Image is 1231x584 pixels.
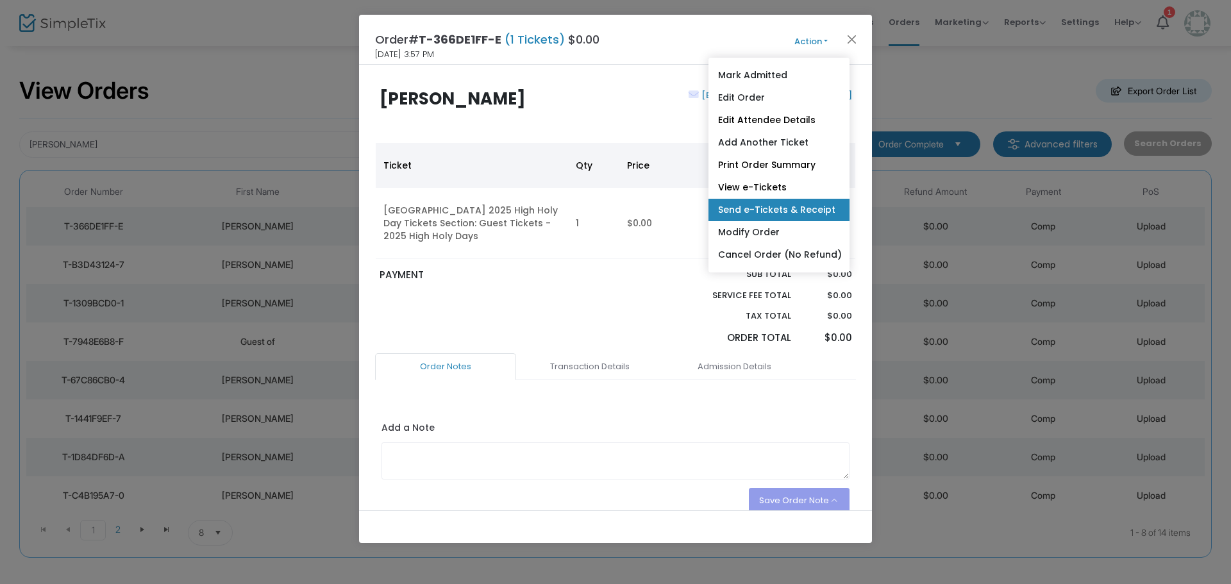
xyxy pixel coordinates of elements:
p: Tax Total [682,310,791,322]
b: [PERSON_NAME] [380,87,526,110]
p: Service Fee Total [682,289,791,302]
a: Print Order Summary [708,154,850,176]
a: Edit Order [708,87,850,109]
button: Action [773,35,850,49]
span: T-366DE1FF-E [419,31,501,47]
p: Order Total [682,331,791,346]
td: [GEOGRAPHIC_DATA] 2025 High Holy Day Tickets Section: Guest Tickets - 2025 High Holy Days [376,188,568,259]
a: Order Notes [375,353,516,380]
p: $0.00 [803,289,851,302]
span: (1 Tickets) [501,31,568,47]
button: Close [844,31,860,47]
a: View e-Tickets [708,176,850,199]
p: $0.00 [803,310,851,322]
td: $0.00 [619,188,741,259]
span: [DATE] 3:57 PM [375,48,434,61]
a: Mark Admitted [708,64,850,87]
a: Add Another Ticket [708,131,850,154]
a: Send e-Tickets & Receipt [708,199,850,221]
p: $0.00 [803,331,851,346]
th: Price [619,143,741,188]
a: Edit Attendee Details [708,109,850,131]
th: Ticket [376,143,568,188]
div: Data table [376,143,855,259]
a: Modify Order [708,221,850,244]
a: Transaction Details [519,353,660,380]
a: Admission Details [664,353,805,380]
h4: Order# $0.00 [375,31,599,48]
p: Sub total [682,268,791,281]
p: PAYMENT [380,268,610,283]
th: Qty [568,143,619,188]
a: Cancel Order (No Refund) [708,244,850,266]
label: Add a Note [381,421,435,438]
p: $0.00 [803,268,851,281]
td: 1 [568,188,619,259]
